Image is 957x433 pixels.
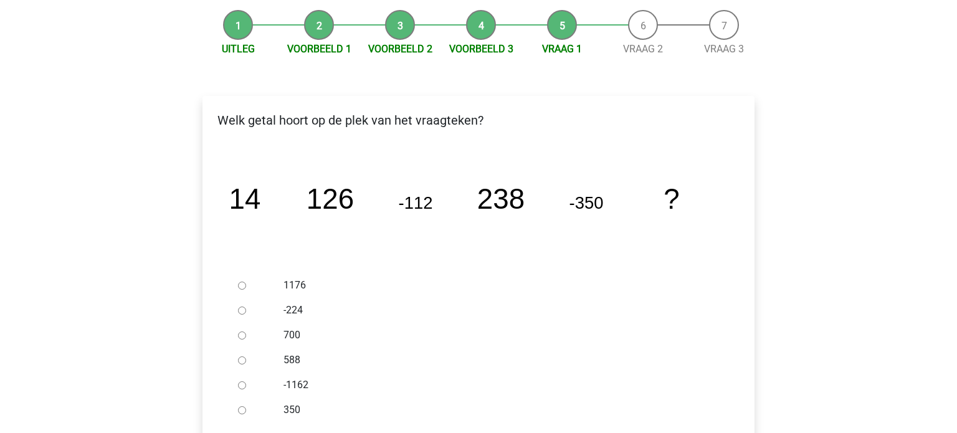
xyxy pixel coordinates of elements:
tspan: 238 [477,183,525,215]
label: -224 [283,303,715,318]
a: Vraag 2 [623,43,663,55]
tspan: -350 [569,193,604,212]
tspan: -112 [399,193,433,212]
label: 350 [283,402,715,417]
label: 588 [283,353,715,368]
tspan: ? [664,183,679,215]
a: Vraag 1 [542,43,582,55]
label: -1162 [283,378,715,393]
a: Vraag 3 [704,43,744,55]
tspan: 14 [229,183,261,215]
a: Voorbeeld 1 [287,43,351,55]
p: Welk getal hoort op de plek van het vraagteken? [212,111,745,130]
label: 1176 [283,278,715,293]
tspan: 126 [307,183,354,215]
label: 700 [283,328,715,343]
a: Voorbeeld 2 [368,43,432,55]
a: Voorbeeld 3 [449,43,513,55]
a: Uitleg [222,43,255,55]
